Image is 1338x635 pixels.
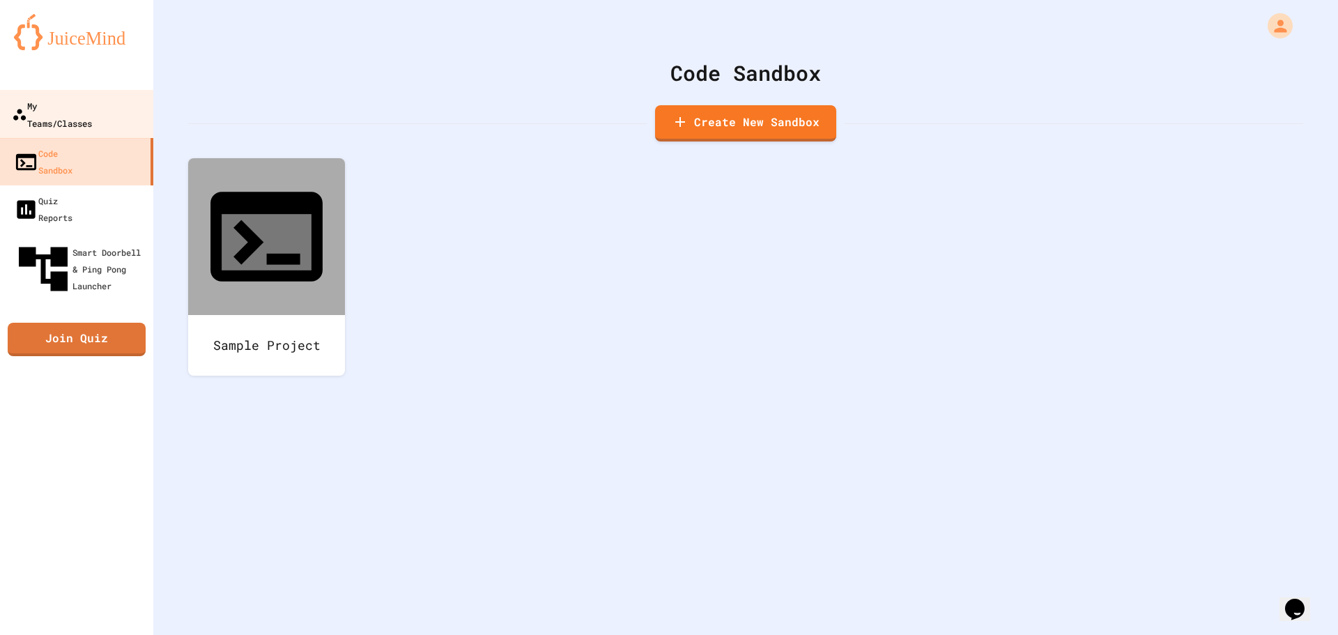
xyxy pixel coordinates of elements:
div: My Teams/Classes [12,97,92,131]
div: Smart Doorbell & Ping Pong Launcher [14,240,148,298]
div: My Account [1253,10,1296,42]
div: Quiz Reports [14,192,72,226]
div: Code Sandbox [14,145,72,178]
a: Create New Sandbox [655,105,836,141]
a: Sample Project [188,158,345,376]
div: Sample Project [188,315,345,376]
div: Code Sandbox [188,57,1303,89]
a: Join Quiz [8,323,146,356]
img: logo-orange.svg [14,14,139,50]
iframe: chat widget [1279,579,1324,621]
